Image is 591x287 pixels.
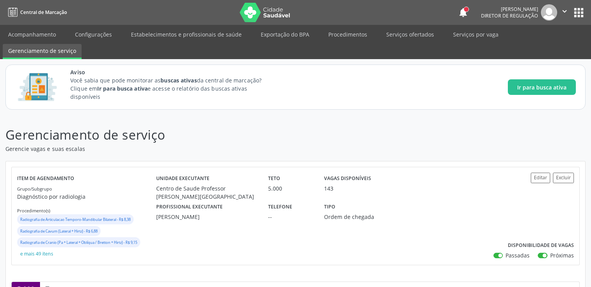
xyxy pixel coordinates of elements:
label: Vagas disponíveis [324,173,371,185]
button: e mais 49 itens [17,249,56,259]
i:  [560,7,569,16]
div: Ordem de chegada [324,213,397,221]
a: Estabelecimentos e profissionais de saúde [126,28,247,41]
button: Excluir [553,173,574,183]
label: Telefone [268,201,292,213]
a: Exportação do BPA [255,28,315,41]
a: Procedimentos [323,28,373,41]
strong: Ir para busca ativa [97,85,148,92]
label: Próximas [550,251,574,259]
button: Editar [531,173,550,183]
small: Procedimento(s) [17,208,50,213]
label: Unidade executante [156,173,209,185]
span: Diretor de regulação [481,12,538,19]
button: apps [572,6,586,19]
p: Gerencie vagas e suas escalas [5,145,411,153]
a: Gerenciamento de serviço [3,44,82,59]
a: Serviços por vaga [448,28,504,41]
div: -- [268,213,313,221]
small: Radiografia de Articulacao Temporo-Mandibular Bilateral - R$ 8,38 [20,217,131,222]
span: Central de Marcação [20,9,67,16]
a: Configurações [70,28,117,41]
p: Você sabia que pode monitorar as da central de marcação? Clique em e acesse o relatório das busca... [70,76,276,101]
label: Item de agendamento [17,173,74,185]
button: Ir para busca ativa [508,79,576,95]
small: Radiografia de Cranio (Pa + Lateral + Oblíqua / Bretton + Hirtz) - R$ 9,15 [20,240,137,245]
span: Ir para busca ativa [517,83,567,91]
button: notifications [458,7,469,18]
label: Passadas [506,251,530,259]
p: Gerenciamento de serviço [5,125,411,145]
div: [PERSON_NAME] [156,213,257,221]
img: Imagem de CalloutCard [15,70,59,105]
span: Aviso [70,68,276,76]
p: Diagnóstico por radiologia [17,192,156,201]
div: 143 [324,184,333,192]
label: Profissional executante [156,201,223,213]
label: Disponibilidade de vagas [508,239,574,251]
a: Acompanhamento [3,28,61,41]
small: Radiografia de Cavum (Lateral + Hirtz) - R$ 6,88 [20,229,98,234]
strong: buscas ativas [160,77,197,84]
label: Teto [268,173,280,185]
div: 5.000 [268,184,313,192]
small: Grupo/Subgrupo [17,186,52,192]
div: [PERSON_NAME] [481,6,538,12]
img: img [541,4,557,21]
button:  [557,4,572,21]
div: Centro de Saude Professor [PERSON_NAME][GEOGRAPHIC_DATA] [156,184,257,201]
label: Tipo [324,201,335,213]
a: Central de Marcação [5,6,67,19]
a: Serviços ofertados [381,28,439,41]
